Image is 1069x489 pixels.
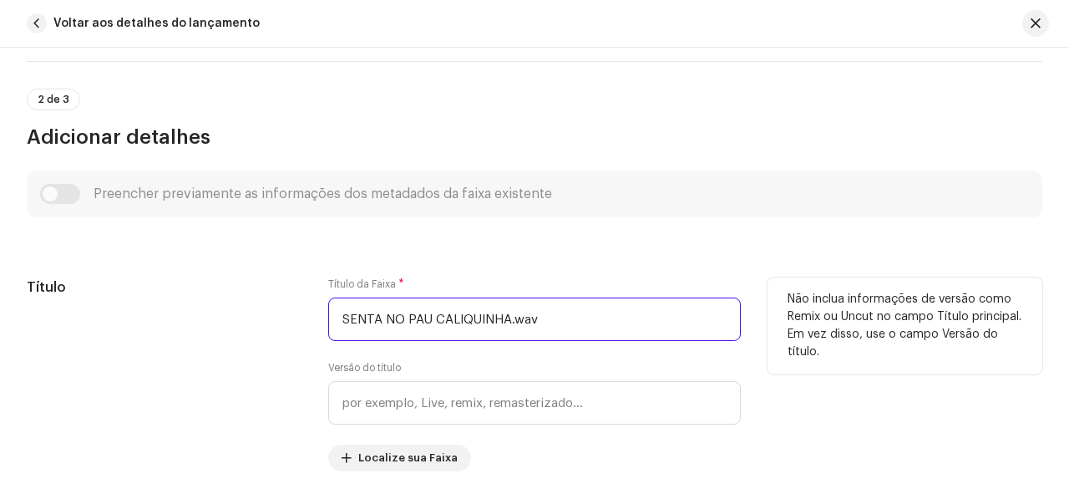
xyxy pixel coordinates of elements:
label: Título da Faixa [328,278,404,291]
button: Localize sua Faixa [328,445,471,471]
h5: Título [27,278,301,298]
span: Localize sua Faixa [358,441,458,475]
input: por exemplo, Live, remix, remasterizado... [328,381,741,425]
p: Não inclua informações de versão como Remix ou Uncut no campo Título principal. Em vez disso, use... [788,291,1022,361]
input: Insira o nome da faixa [328,298,741,341]
h3: Adicionar detalhes [27,124,1042,150]
label: Versão do título [328,361,401,374]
